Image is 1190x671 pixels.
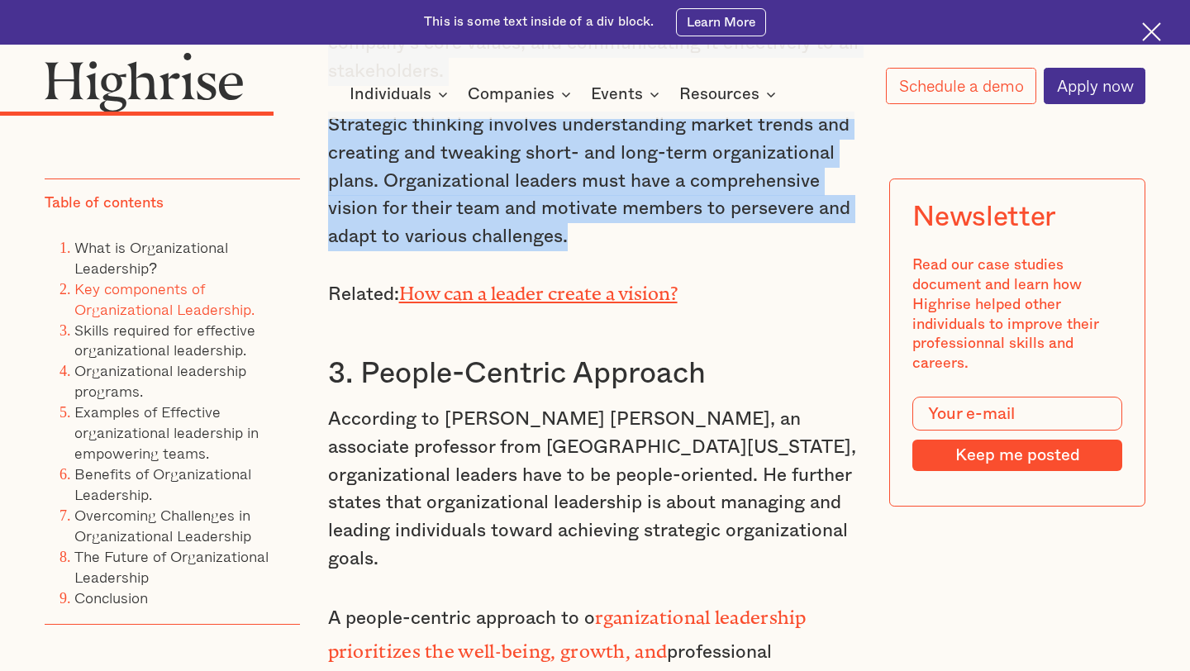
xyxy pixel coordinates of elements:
div: Individuals [350,84,431,104]
div: This is some text inside of a div block. [424,13,654,31]
a: Schedule a demo [886,68,1035,104]
a: The Future of Organizational Leadership [74,545,269,588]
img: Cross icon [1142,22,1161,41]
h3: 3. People-Centric Approach [328,355,863,393]
form: Modal Form [913,397,1122,472]
div: Resources [679,84,759,104]
input: Your e-mail [913,397,1122,431]
img: Highrise logo [45,52,244,112]
a: Conclusion [74,586,148,609]
div: Companies [468,84,576,104]
a: How can a leader create a vision? [399,283,678,295]
input: Keep me posted [913,440,1122,472]
div: Companies [468,84,555,104]
a: What is Organizational Leadership? [74,236,228,279]
div: Newsletter [913,202,1057,234]
strong: rganizational leadership prioritizes the well-being, growth, and [328,607,807,653]
p: According to [PERSON_NAME] [PERSON_NAME], an associate professor from [GEOGRAPHIC_DATA][US_STATE]... [328,406,863,573]
a: Organizational leadership programs. [74,359,246,403]
a: Examples of Effective organizational leadership in empowering teams. [74,401,259,465]
p: Strategic thinking involves understanding market trends and creating and tweaking short- and long... [328,112,863,251]
a: Apply now [1044,68,1145,104]
div: Events [591,84,643,104]
div: Events [591,84,664,104]
p: Related: [328,277,863,309]
a: Overcoming Challenges in Organizational Leadership [74,503,251,547]
div: Individuals [350,84,453,104]
div: Read our case studies document and learn how Highrise helped other individuals to improve their p... [913,256,1122,375]
div: Resources [679,84,781,104]
a: Learn More [676,8,765,37]
div: Table of contents [45,194,164,214]
a: Skills required for effective organizational leadership. [74,318,255,362]
a: Key components of Organizational Leadership. [74,277,255,321]
a: Benefits of Organizational Leadership. [74,463,251,507]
